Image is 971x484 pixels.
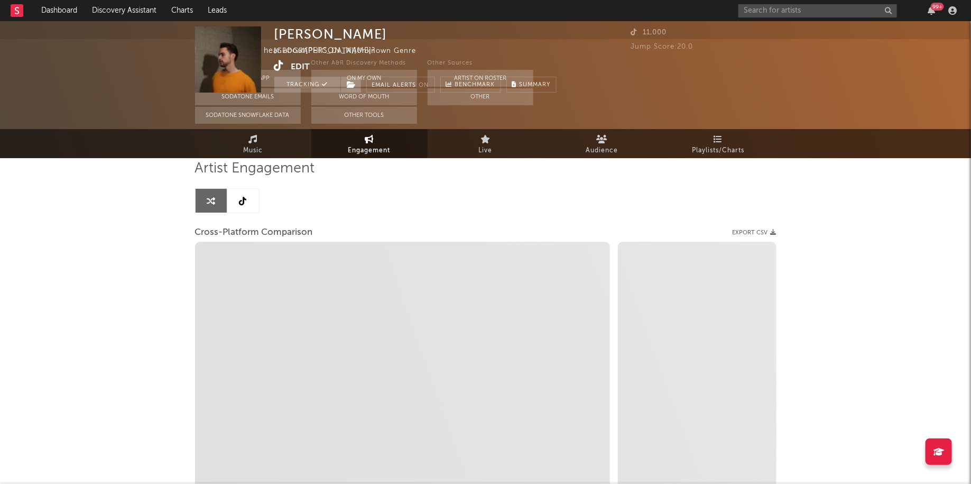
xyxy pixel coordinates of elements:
[291,60,310,74] button: Edit
[733,230,776,236] button: Export CSV
[440,77,501,93] a: Benchmark
[195,162,315,175] span: Artist Engagement
[348,144,391,157] span: Engagement
[195,129,311,158] a: Music
[311,88,417,105] button: Word Of Mouth
[506,77,557,93] button: Summary
[419,83,429,88] em: On
[428,88,533,105] button: Other
[195,226,313,239] span: Cross-Platform Comparison
[631,43,693,50] span: Jump Score: 20.0
[455,79,495,92] span: Benchmark
[544,129,660,158] a: Audience
[311,107,417,124] button: Other Tools
[274,77,340,93] button: Tracking
[195,107,301,124] button: Sodatone Snowflake Data
[366,77,435,93] button: Email AlertsOn
[311,129,428,158] a: Engagement
[631,29,667,36] span: 11,000
[195,88,301,105] button: Sodatone Emails
[243,144,263,157] span: Music
[928,6,935,15] button: 99+
[931,3,944,11] div: 99 +
[274,45,441,58] div: [GEOGRAPHIC_DATA] | Unknown Genre
[660,129,776,158] a: Playlists/Charts
[479,144,493,157] span: Live
[586,144,618,157] span: Audience
[738,4,897,17] input: Search for artists
[692,144,744,157] span: Playlists/Charts
[274,26,387,42] div: [PERSON_NAME]
[520,82,551,88] span: Summary
[428,129,544,158] a: Live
